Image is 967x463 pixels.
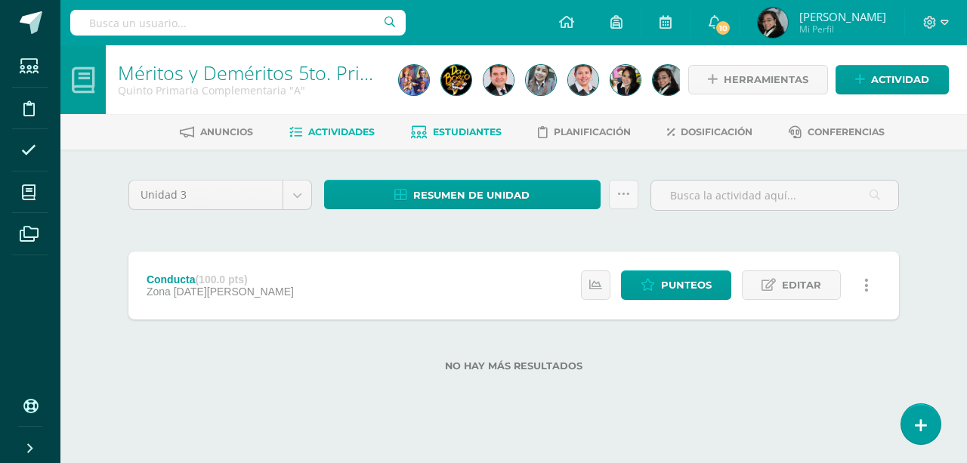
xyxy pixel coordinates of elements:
span: [PERSON_NAME] [799,9,886,24]
div: Quinto Primaria Complementaria 'A' [118,83,381,97]
strong: (100.0 pts) [195,273,247,286]
img: e848a06d305063da6e408c2e705eb510.png [441,65,471,95]
a: Herramientas [688,65,828,94]
a: Planificación [538,120,631,144]
span: Mi Perfil [799,23,886,35]
span: Dosificación [681,126,752,137]
a: Conferencias [789,120,885,144]
img: 7bd55ac0c36ce47889d24abe3c1e3425.png [399,65,429,95]
span: [DATE][PERSON_NAME] [174,286,294,298]
img: b82dc69c5426fd5f7fe4418bbe149562.png [568,65,598,95]
a: Dosificación [667,120,752,144]
span: Anuncios [200,126,253,137]
span: Resumen de unidad [413,181,530,209]
a: Anuncios [180,120,253,144]
img: e602cc58a41d4ad1c6372315f6095ebf.png [758,8,788,38]
input: Busca la actividad aquí... [651,181,898,210]
img: af1a872015daedc149f5fcb991658e4f.png [483,65,514,95]
span: Actividades [308,126,375,137]
h1: Méritos y Deméritos 5to. Primaria ¨A¨ [118,62,381,83]
a: Unidad 3 [129,181,311,209]
a: Actividades [289,120,375,144]
a: Resumen de unidad [324,180,601,209]
span: Actividad [871,66,929,94]
input: Busca un usuario... [70,10,406,35]
label: No hay más resultados [128,360,899,372]
span: Unidad 3 [141,181,271,209]
div: Conducta [147,273,294,286]
span: 10 [715,20,731,36]
img: e602cc58a41d4ad1c6372315f6095ebf.png [653,65,683,95]
span: Punteos [661,271,712,299]
span: Herramientas [724,66,808,94]
img: 47fbbcbd1c9a7716bb8cb4b126b93520.png [610,65,641,95]
a: Punteos [621,270,731,300]
span: Conferencias [808,126,885,137]
span: Planificación [554,126,631,137]
span: Estudiantes [433,126,502,137]
a: Méritos y Deméritos 5to. Primaria ¨A¨ [118,60,447,85]
img: 93a01b851a22af7099796f9ee7ca9c46.png [526,65,556,95]
a: Actividad [836,65,949,94]
span: Zona [147,286,171,298]
a: Estudiantes [411,120,502,144]
span: Editar [782,271,821,299]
